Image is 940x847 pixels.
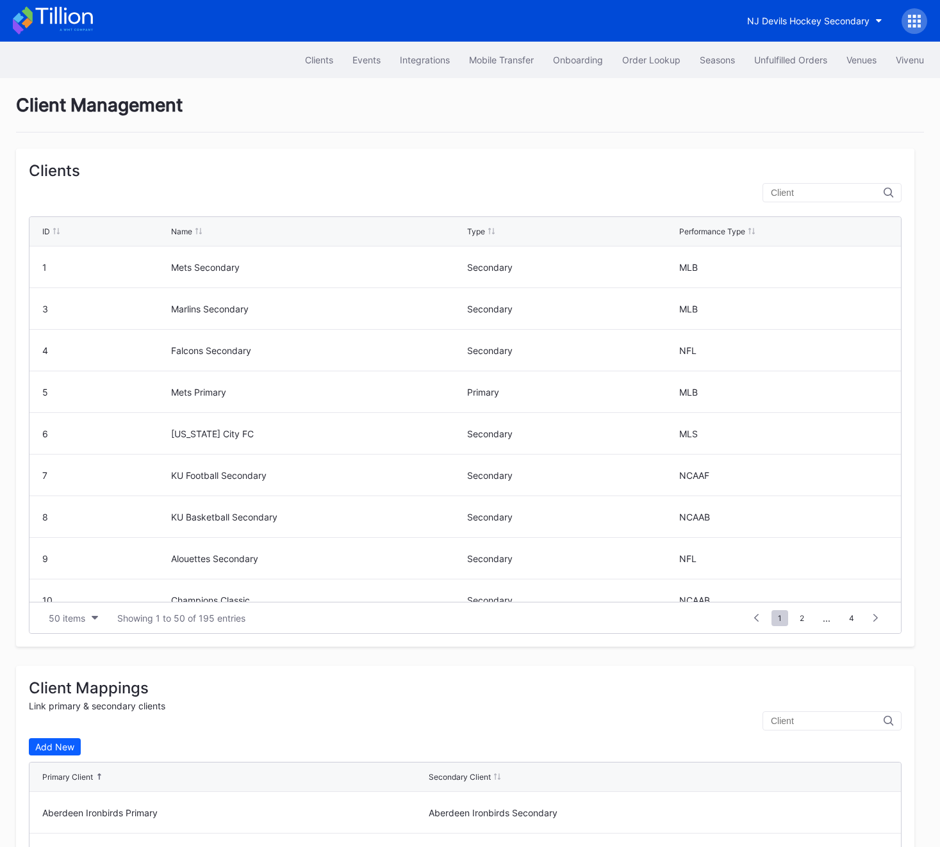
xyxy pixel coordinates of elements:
div: Secondary [467,470,676,481]
div: Aberdeen Ironbirds Primary [42,807,425,818]
button: Integrations [390,48,459,72]
div: Unfulfilled Orders [754,54,827,65]
div: 1 [42,262,168,273]
div: Clients [29,161,902,180]
div: Order Lookup [622,54,680,65]
div: KU Basketball Secondary [171,512,464,522]
div: 7 [42,470,168,481]
div: Alouettes Secondary [171,553,464,564]
div: Marlins Secondary [171,303,464,314]
div: Client Management [16,94,924,133]
div: MLB [679,387,888,398]
div: Secondary [467,262,676,273]
div: MLB [679,303,888,314]
button: Seasons [690,48,745,72]
div: 9 [42,553,168,564]
button: Onboarding [543,48,613,72]
div: Add New [35,741,74,752]
div: 50 items [49,613,85,624]
div: Client Mappings [29,679,902,697]
div: Secondary [467,595,676,606]
div: Clients [305,54,333,65]
div: Events [352,54,381,65]
div: Primary [467,387,676,398]
div: NFL [679,345,888,356]
div: Venues [846,54,877,65]
div: NCAAF [679,470,888,481]
div: Name [171,227,192,236]
button: Events [343,48,390,72]
div: 3 [42,303,168,314]
div: Type [467,227,485,236]
input: Client [771,188,884,198]
button: Unfulfilled Orders [745,48,837,72]
div: [US_STATE] City FC [171,428,464,439]
div: Primary Client [42,772,93,782]
div: Falcons Secondary [171,345,464,356]
input: Client [771,716,884,726]
span: 4 [843,610,861,626]
div: NFL [679,553,888,564]
div: Vivenu [896,54,924,65]
div: Showing 1 to 50 of 195 entries [117,613,245,624]
div: 5 [42,387,168,398]
button: Mobile Transfer [459,48,543,72]
div: Mets Primary [171,387,464,398]
div: ID [42,227,50,236]
div: Aberdeen Ironbirds Secondary [429,807,812,818]
div: KU Football Secondary [171,470,464,481]
div: 4 [42,345,168,356]
div: NCAAB [679,595,888,606]
button: Clients [295,48,343,72]
button: Add New [29,738,81,755]
div: Seasons [700,54,735,65]
div: Mobile Transfer [469,54,534,65]
div: Performance Type [679,227,745,236]
span: 2 [793,610,811,626]
button: NJ Devils Hockey Secondary [738,9,892,33]
div: Secondary Client [429,772,491,782]
div: 6 [42,428,168,439]
button: Order Lookup [613,48,690,72]
button: Venues [837,48,886,72]
div: Onboarding [553,54,603,65]
div: MLS [679,428,888,439]
div: Secondary [467,553,676,564]
div: Secondary [467,428,676,439]
div: ... [813,613,840,624]
div: 10 [42,595,168,606]
span: 1 [771,610,788,626]
div: Secondary [467,345,676,356]
div: Integrations [400,54,450,65]
div: NJ Devils Hockey Secondary [747,15,870,26]
div: Secondary [467,303,676,314]
div: Champions Classic [171,595,464,606]
div: NCAAB [679,512,888,522]
div: MLB [679,262,888,273]
div: Secondary [467,512,676,522]
div: Mets Secondary [171,262,464,273]
div: 8 [42,512,168,522]
div: Link primary & secondary clients [29,700,902,711]
button: Vivenu [886,48,934,72]
button: 50 items [42,609,104,627]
